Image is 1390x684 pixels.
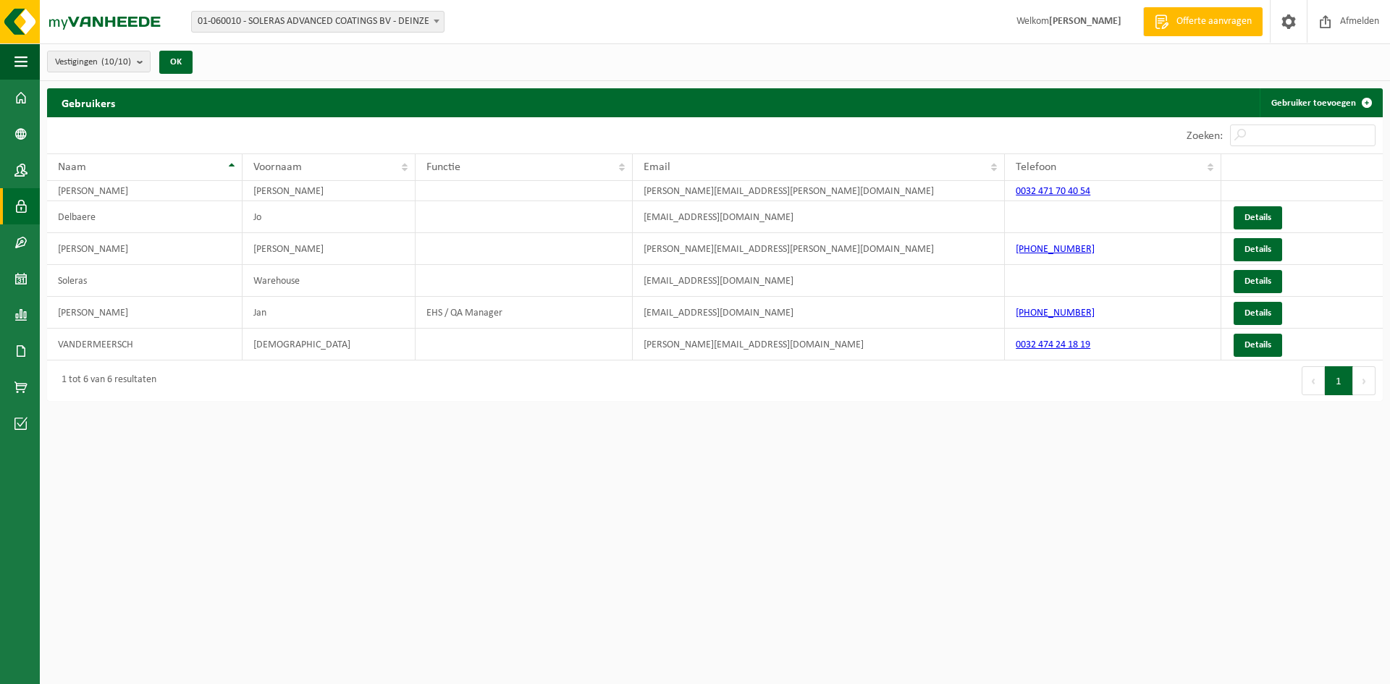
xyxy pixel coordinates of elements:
span: Vestigingen [55,51,131,73]
span: Voornaam [253,161,302,173]
a: Offerte aanvragen [1143,7,1263,36]
a: 0032 474 24 18 19 [1016,339,1090,350]
td: Warehouse [243,265,416,297]
td: [PERSON_NAME][EMAIL_ADDRESS][PERSON_NAME][DOMAIN_NAME] [633,181,1005,201]
td: [PERSON_NAME] [243,181,416,201]
a: Gebruiker toevoegen [1260,88,1381,117]
label: Zoeken: [1187,130,1223,142]
span: Functie [426,161,460,173]
button: 1 [1325,366,1353,395]
td: [EMAIL_ADDRESS][DOMAIN_NAME] [633,201,1005,233]
td: [PERSON_NAME] [243,233,416,265]
a: Details [1234,238,1282,261]
td: [EMAIL_ADDRESS][DOMAIN_NAME] [633,297,1005,329]
a: [PHONE_NUMBER] [1016,308,1095,318]
a: Details [1234,270,1282,293]
span: Offerte aanvragen [1173,14,1255,29]
td: EHS / QA Manager [416,297,633,329]
td: [PERSON_NAME][EMAIL_ADDRESS][PERSON_NAME][DOMAIN_NAME] [633,233,1005,265]
td: Jan [243,297,416,329]
td: [PERSON_NAME] [47,297,243,329]
a: Details [1234,206,1282,229]
button: OK [159,51,193,74]
a: Details [1234,302,1282,325]
span: 01-060010 - SOLERAS ADVANCED COATINGS BV - DEINZE [192,12,444,32]
span: Naam [58,161,86,173]
td: [PERSON_NAME] [47,181,243,201]
a: 0032 471 70 40 54 [1016,186,1090,197]
h2: Gebruikers [47,88,130,117]
td: VANDERMEERSCH [47,329,243,360]
td: Jo [243,201,416,233]
td: [PERSON_NAME][EMAIL_ADDRESS][DOMAIN_NAME] [633,329,1005,360]
iframe: chat widget [7,652,242,684]
span: Email [644,161,670,173]
strong: [PERSON_NAME] [1049,16,1121,27]
a: Details [1234,334,1282,357]
button: Next [1353,366,1376,395]
button: Vestigingen(10/10) [47,51,151,72]
td: [EMAIL_ADDRESS][DOMAIN_NAME] [633,265,1005,297]
count: (10/10) [101,57,131,67]
td: Soleras [47,265,243,297]
button: Previous [1302,366,1325,395]
td: [PERSON_NAME] [47,233,243,265]
td: Delbaere [47,201,243,233]
span: 01-060010 - SOLERAS ADVANCED COATINGS BV - DEINZE [191,11,445,33]
div: 1 tot 6 van 6 resultaten [54,368,156,394]
a: [PHONE_NUMBER] [1016,244,1095,255]
span: Telefoon [1016,161,1056,173]
td: [DEMOGRAPHIC_DATA] [243,329,416,360]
